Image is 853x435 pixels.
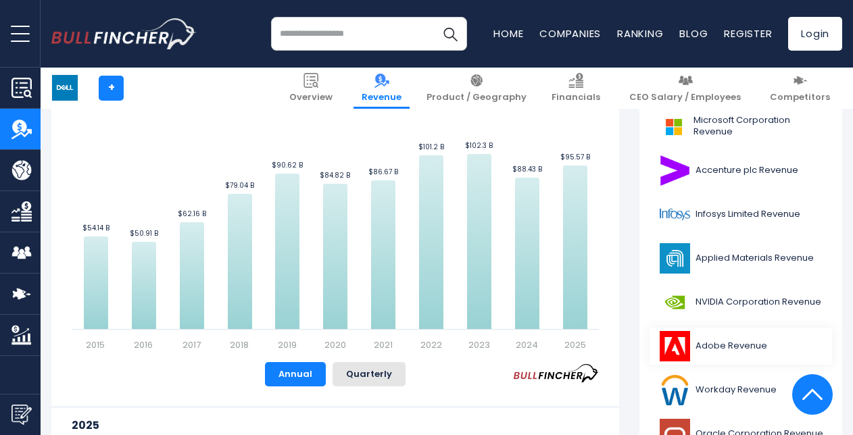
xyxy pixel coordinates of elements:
a: Companies [539,26,601,41]
a: NVIDIA Corporation Revenue [650,284,832,321]
a: Register [724,26,772,41]
text: $86.67 B [368,167,398,177]
img: ACN logo [658,155,691,186]
a: Microsoft Corporation Revenue [650,108,832,145]
text: $90.62 B [272,160,303,170]
img: MSFT logo [658,111,689,142]
a: Adobe Revenue [650,328,832,365]
text: $101.2 B [418,142,444,152]
text: $102.3 B [465,140,493,151]
button: Search [433,17,467,51]
svg: Dell Technologies's Revenue Trend [72,47,599,351]
img: DELL logo [52,75,78,101]
a: CEO Salary / Employees [621,68,749,109]
span: Product / Geography [426,92,527,103]
a: Workday Revenue [650,372,832,409]
a: Revenue [354,68,410,109]
img: AMAT logo [658,243,691,274]
a: Competitors [762,68,838,109]
text: 2024 [516,338,538,351]
img: ADBE logo [658,331,691,361]
text: 2015 [86,338,105,351]
text: $84.82 B [320,170,350,180]
span: Financials [552,92,600,103]
text: $88.43 B [512,164,542,174]
img: INFY logo [658,199,691,230]
text: 2022 [420,338,442,351]
a: Home [493,26,523,41]
text: $79.04 B [225,180,254,190]
text: 2017 [182,338,201,351]
button: Annual [265,362,326,386]
a: Blog [679,26,708,41]
text: 2020 [324,338,346,351]
a: + [99,76,124,101]
text: 2025 [564,338,586,351]
a: Login [788,17,842,51]
a: Go to homepage [51,18,197,49]
text: $62.16 B [178,209,206,219]
span: Overview [289,92,333,103]
text: $95.57 B [560,152,590,162]
button: Quarterly [333,362,406,386]
text: 2023 [468,338,490,351]
a: Product / Geography [418,68,535,109]
span: Competitors [770,92,830,103]
text: 2021 [374,338,393,351]
a: Applied Materials Revenue [650,240,832,277]
text: 2018 [230,338,249,351]
text: 2016 [134,338,153,351]
img: WDAY logo [658,375,691,405]
a: Ranking [617,26,663,41]
a: Accenture plc Revenue [650,152,832,189]
text: $54.14 B [82,223,109,233]
a: Overview [281,68,341,109]
span: CEO Salary / Employees [629,92,741,103]
text: $50.91 B [130,228,158,238]
a: Financials [543,68,608,109]
span: Revenue [362,92,401,103]
a: Infosys Limited Revenue [650,196,832,233]
img: bullfincher logo [51,18,197,49]
h3: 2025 [72,417,599,434]
img: NVDA logo [658,287,691,317]
text: 2019 [278,338,297,351]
